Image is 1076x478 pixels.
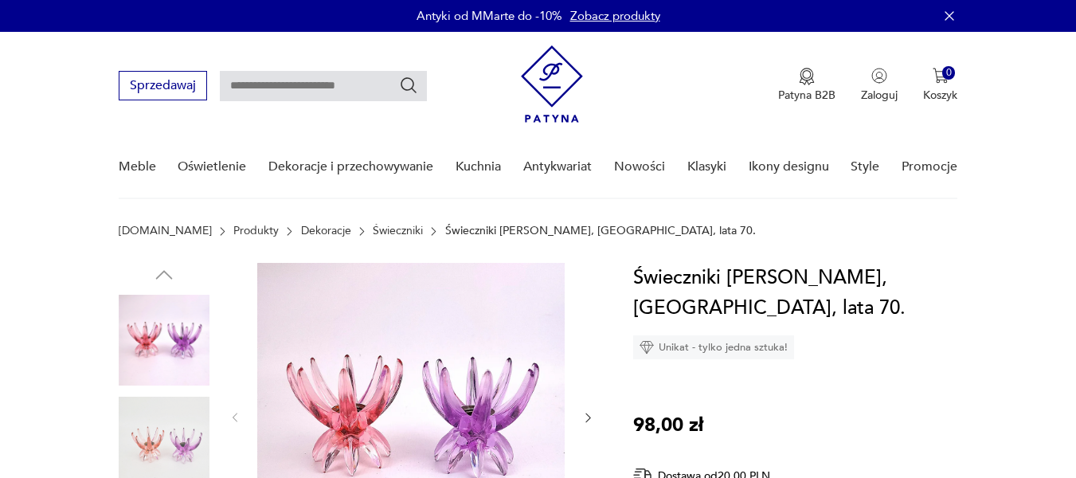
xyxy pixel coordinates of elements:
[633,263,969,323] h1: Świeczniki [PERSON_NAME], [GEOGRAPHIC_DATA], lata 70.
[861,88,898,103] p: Zaloguj
[687,136,726,198] a: Klasyki
[119,295,209,386] img: Zdjęcie produktu Świeczniki Friedel, Niemcy, lata 70.
[399,76,418,95] button: Szukaj
[445,225,756,237] p: Świeczniki [PERSON_NAME], [GEOGRAPHIC_DATA], lata 70.
[521,45,583,123] img: Patyna - sklep z meblami i dekoracjami vintage
[456,136,501,198] a: Kuchnia
[268,136,433,198] a: Dekoracje i przechowywanie
[633,410,703,441] p: 98,00 zł
[749,136,829,198] a: Ikony designu
[614,136,665,198] a: Nowości
[178,136,246,198] a: Oświetlenie
[633,335,794,359] div: Unikat - tylko jedna sztuka!
[233,225,279,237] a: Produkty
[778,88,835,103] p: Patyna B2B
[119,71,207,100] button: Sprzedawaj
[523,136,592,198] a: Antykwariat
[902,136,957,198] a: Promocje
[373,225,423,237] a: Świeczniki
[301,225,351,237] a: Dekoracje
[933,68,949,84] img: Ikona koszyka
[923,68,957,103] button: 0Koszyk
[119,136,156,198] a: Meble
[871,68,887,84] img: Ikonka użytkownika
[119,81,207,92] a: Sprzedawaj
[861,68,898,103] button: Zaloguj
[640,340,654,355] img: Ikona diamentu
[923,88,957,103] p: Koszyk
[119,225,212,237] a: [DOMAIN_NAME]
[942,66,956,80] div: 0
[799,68,815,85] img: Ikona medalu
[851,136,879,198] a: Style
[778,68,835,103] button: Patyna B2B
[570,8,660,24] a: Zobacz produkty
[417,8,562,24] p: Antyki od MMarte do -10%
[778,68,835,103] a: Ikona medaluPatyna B2B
